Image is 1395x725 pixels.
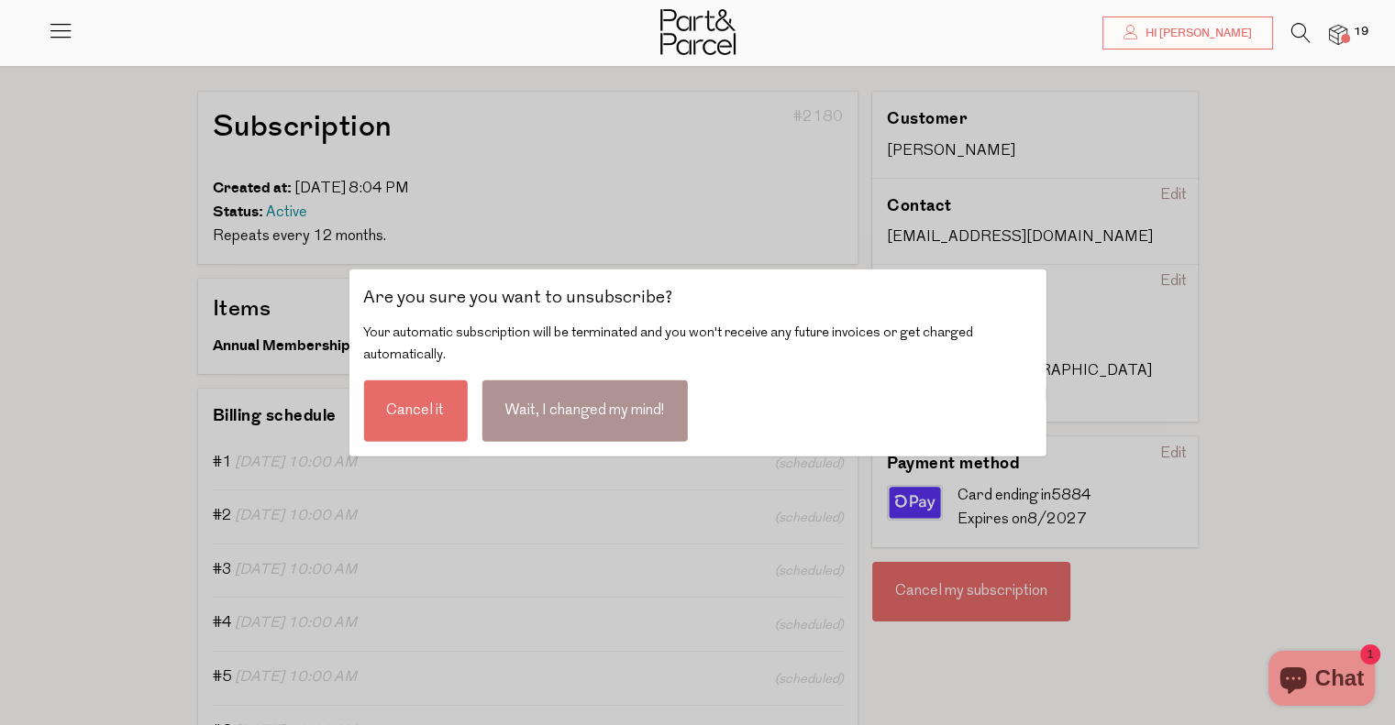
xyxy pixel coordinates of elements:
div: Are you sure you want to unsubscribe? [363,283,1032,313]
a: 19 [1329,25,1347,44]
div: Your automatic subscription will be terminated and you won't receive any future invoices or get c... [363,322,1032,367]
span: Hi [PERSON_NAME] [1141,26,1252,41]
img: Part&Parcel [660,9,736,55]
a: Hi [PERSON_NAME] [1102,16,1273,49]
div: Cancel it [363,380,467,442]
div: Wait, I changed my mind! [482,380,687,442]
span: 19 [1349,24,1373,40]
inbox-online-store-chat: Shopify online store chat [1263,651,1380,710]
